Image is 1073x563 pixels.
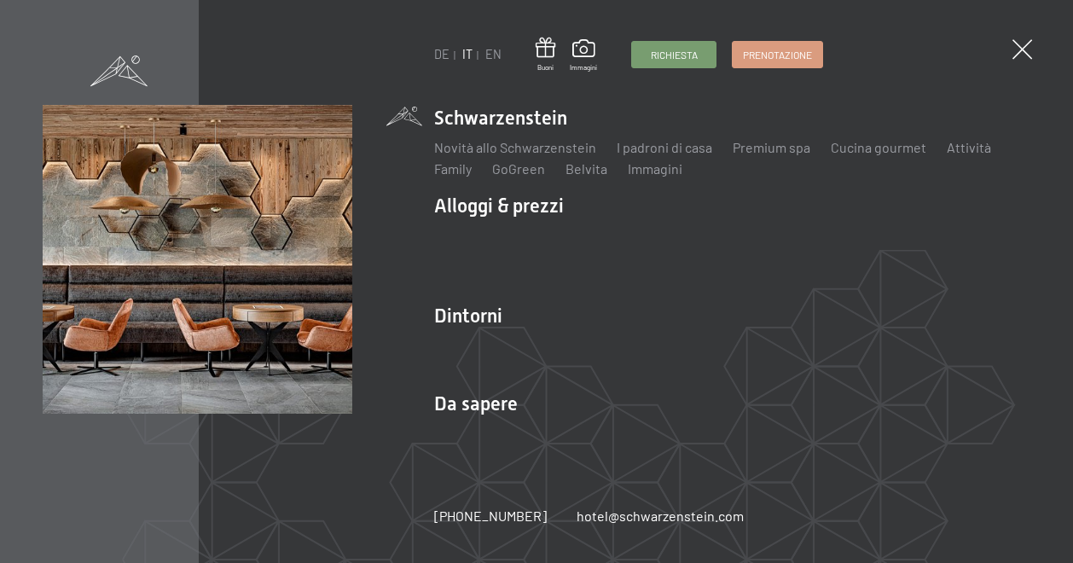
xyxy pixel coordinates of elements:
[743,48,812,62] span: Prenotazione
[434,507,547,525] a: [PHONE_NUMBER]
[570,39,597,72] a: Immagini
[632,42,716,67] a: Richiesta
[434,139,596,155] a: Novità allo Schwarzenstein
[577,507,744,525] a: hotel@schwarzenstein.com
[565,160,607,177] a: Belvita
[617,139,712,155] a: I padroni di casa
[651,48,698,62] span: Richiesta
[434,508,547,524] span: [PHONE_NUMBER]
[492,160,545,177] a: GoGreen
[536,63,555,73] span: Buoni
[733,139,810,155] a: Premium spa
[434,47,449,61] a: DE
[628,160,682,177] a: Immagini
[831,139,926,155] a: Cucina gourmet
[536,38,555,73] a: Buoni
[434,160,472,177] a: Family
[947,139,991,155] a: Attività
[43,105,351,414] img: [Translate to Italienisch:]
[733,42,822,67] a: Prenotazione
[485,47,502,61] a: EN
[462,47,473,61] a: IT
[570,63,597,73] span: Immagini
